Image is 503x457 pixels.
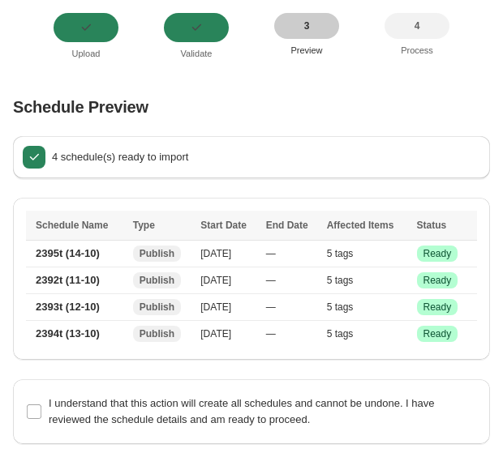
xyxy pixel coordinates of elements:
[266,220,308,231] span: End Date
[327,248,354,259] span: 5 tags
[327,301,354,313] span: 5 tags
[266,248,276,259] span: —
[140,274,174,287] span: Publish
[133,220,155,231] span: Type
[36,327,100,340] span: 2394t (13-10)
[200,220,247,231] span: Start Date
[274,45,339,55] p: Preview
[52,149,480,165] p: 4 schedule(s) ready to import
[200,275,231,286] span: [DATE]
[36,247,100,259] span: 2395t (14-10)
[417,220,447,231] span: Status
[54,49,118,58] p: Upload
[36,274,100,286] span: 2392t (11-10)
[164,49,229,58] p: Validate
[13,97,490,117] h2: Schedule Preview
[36,301,100,313] span: 2393t (12-10)
[327,220,394,231] span: Affected Items
[49,397,435,425] span: I understand that this action will create all schedules and cannot be undone. I have reviewed the...
[200,301,231,313] span: [DATE]
[36,220,108,231] span: Schedule Name
[423,301,452,314] span: Ready
[140,301,174,314] span: Publish
[415,19,420,32] span: 4
[423,327,452,340] span: Ready
[423,274,452,287] span: Ready
[423,247,452,260] span: Ready
[266,301,276,313] span: —
[266,328,276,340] span: —
[304,19,310,32] span: 3
[327,275,354,286] span: 5 tags
[200,328,231,340] span: [DATE]
[327,328,354,340] span: 5 tags
[385,45,449,55] p: Process
[140,327,174,340] span: Publish
[200,248,231,259] span: [DATE]
[140,247,174,260] span: Publish
[266,275,276,286] span: —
